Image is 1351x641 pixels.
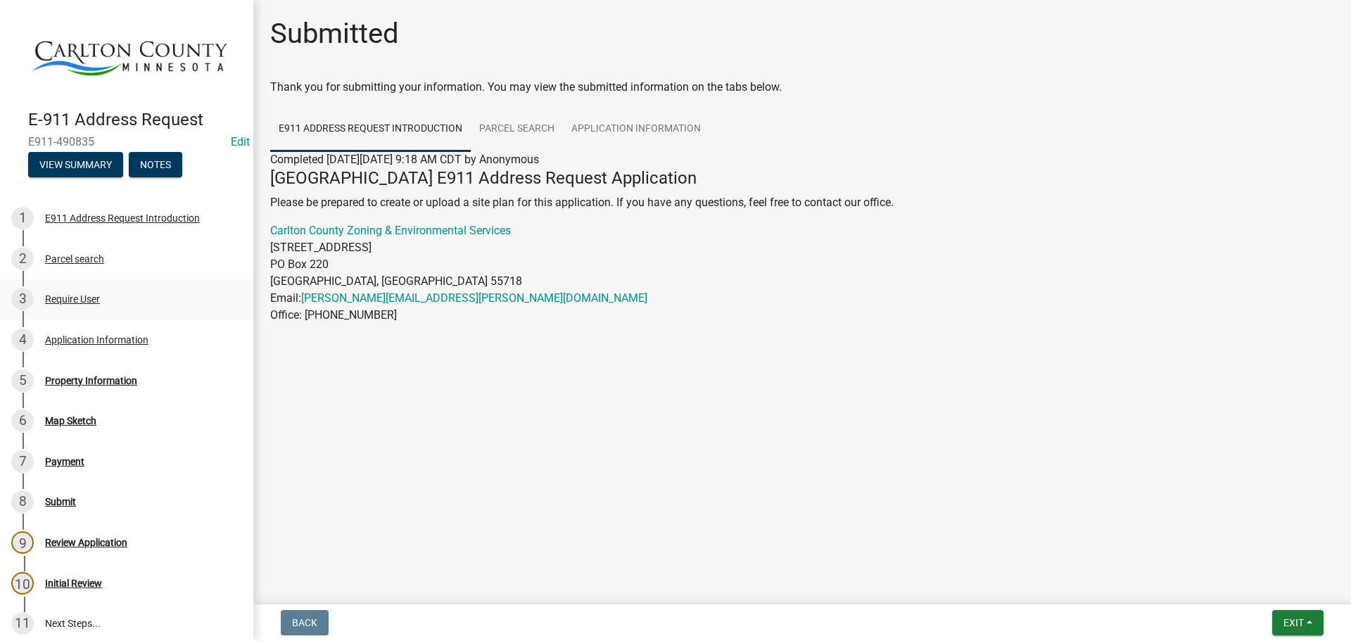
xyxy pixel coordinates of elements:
div: Thank you for submitting your information. You may view the submitted information on the tabs below. [270,79,1334,96]
button: Back [281,610,329,635]
span: Back [292,617,317,628]
div: 7 [11,450,34,473]
a: Carlton County Zoning & Environmental Services [270,224,511,237]
a: [PERSON_NAME][EMAIL_ADDRESS][PERSON_NAME][DOMAIN_NAME] [301,291,647,305]
p: Please be prepared to create or upload a site plan for this application. If you have any question... [270,194,1334,211]
div: 10 [11,572,34,595]
div: 8 [11,490,34,513]
div: 4 [11,329,34,351]
wm-modal-confirm: Summary [28,160,123,172]
div: 6 [11,410,34,432]
button: Exit [1272,610,1324,635]
div: 2 [11,248,34,270]
p: [STREET_ADDRESS] PO Box 220 [GEOGRAPHIC_DATA], [GEOGRAPHIC_DATA] 55718 Email: Office: [PHONE_NUMBER] [270,222,1334,324]
h1: Submitted [270,17,399,51]
wm-modal-confirm: Notes [129,160,182,172]
div: Review Application [45,538,127,547]
div: Require User [45,294,100,304]
button: View Summary [28,152,123,177]
a: Application Information [563,107,709,152]
div: 3 [11,288,34,310]
div: 5 [11,369,34,392]
div: Application Information [45,335,148,345]
div: Parcel search [45,254,104,264]
div: Initial Review [45,578,102,588]
div: 9 [11,531,34,554]
a: Edit [231,135,250,148]
div: Property Information [45,376,137,386]
h4: E-911 Address Request [28,110,242,130]
span: Completed [DATE][DATE] 9:18 AM CDT by Anonymous [270,153,539,166]
div: 1 [11,207,34,229]
img: Carlton County, Minnesota [28,15,231,95]
span: E911-490835 [28,135,225,148]
span: Exit [1283,617,1304,628]
div: Payment [45,457,84,467]
a: Parcel search [471,107,563,152]
div: Map Sketch [45,416,96,426]
a: E911 Address Request Introduction [270,107,471,152]
div: E911 Address Request Introduction [45,213,200,223]
button: Notes [129,152,182,177]
div: Submit [45,497,76,507]
wm-modal-confirm: Edit Application Number [231,135,250,148]
div: 11 [11,612,34,635]
h4: [GEOGRAPHIC_DATA] E911 Address Request Application [270,168,1334,189]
